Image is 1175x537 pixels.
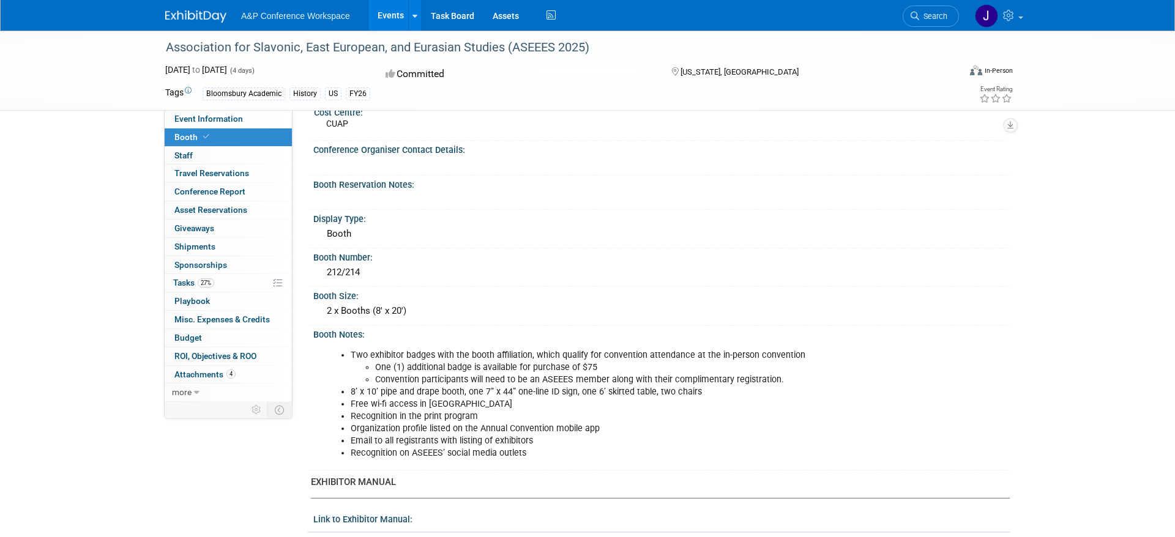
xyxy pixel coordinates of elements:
td: Toggle Event Tabs [267,402,293,418]
div: EXHIBITOR MANUAL [311,476,1001,489]
li: Free wi-fi access in [GEOGRAPHIC_DATA] [351,398,867,410]
div: 212/214 [323,263,1001,282]
div: Association for Slavonic, East European, and Eurasian Studies (ASEEES 2025) [162,37,941,59]
span: more [172,387,192,397]
div: Bloomsbury Academic [203,87,285,100]
a: Tasks27% [165,274,292,292]
span: ROI, Objectives & ROO [174,351,256,361]
li: Email to all registrants with listing of exhibitors [351,435,867,447]
span: Conference Report [174,187,245,196]
a: Conference Report [165,183,292,201]
div: US [325,87,341,100]
span: Booth [174,132,212,142]
span: Playbook [174,296,210,306]
span: Attachments [174,369,236,379]
a: Misc. Expenses & Credits [165,311,292,328]
li: 8’ x 10’ pipe and drape booth, one 7” x 44” one-line ID sign, one 6’ skirted table, two chairs [351,386,867,398]
a: Event Information [165,110,292,128]
div: History [289,87,321,100]
span: Search [919,12,947,21]
a: Staff [165,147,292,165]
div: Booth [323,224,1001,243]
div: Booth Reservation Notes: [313,176,1010,191]
span: to [190,65,202,75]
div: Cost Centre: [314,103,1004,119]
a: Asset Reservations [165,201,292,219]
a: Sponsorships [165,256,292,274]
i: Booth reservation complete [203,133,209,140]
td: Personalize Event Tab Strip [246,402,267,418]
a: Search [903,6,959,27]
div: Link to Exhibitor Manual: [313,510,1010,525]
a: Giveaways [165,220,292,237]
a: Travel Reservations [165,165,292,182]
div: Booth Number: [313,248,1010,264]
div: Event Rating [979,86,1012,92]
span: Giveaways [174,223,214,233]
li: Recognition in the print program [351,410,867,423]
a: Budget [165,329,292,347]
div: 2 x Booths (8' x 20') [323,302,1001,320]
div: Conference Organiser Contact Details: [313,141,1010,156]
div: Booth Size: [313,287,1010,302]
a: more [165,383,292,401]
li: Convention participants will need to be an ASEEES member along with their complimentary registrat... [375,374,867,386]
span: Asset Reservations [174,205,247,215]
a: Shipments [165,238,292,256]
span: Shipments [174,242,215,251]
span: 27% [198,278,214,287]
li: Two exhibitor badges with the booth affiliation, which qualify for convention attendance at the i... [351,349,867,386]
span: [US_STATE], [GEOGRAPHIC_DATA] [681,67,799,76]
span: Sponsorships [174,260,227,270]
img: Joe Kreuser [975,4,998,28]
span: (4 days) [229,67,255,75]
span: Event Information [174,114,243,124]
span: Travel Reservations [174,168,249,178]
li: One (1) additional badge is available for purchase of $75 [375,361,867,374]
li: Recognition on ASEEES’ social media outlets [351,447,867,459]
a: Playbook [165,292,292,310]
span: Tasks [173,278,214,287]
a: Attachments4 [165,366,292,383]
img: Format-Inperson.png [970,65,982,75]
span: [DATE] [DATE] [165,65,227,75]
span: 4 [226,369,236,379]
span: Budget [174,333,202,343]
span: Staff [174,150,193,160]
div: In-Person [984,66,1013,75]
div: Committed [382,64,652,85]
span: A&P Conference Workspace [241,11,350,21]
td: Tags [165,86,192,100]
div: Event Format [887,64,1013,82]
div: Booth Notes: [313,325,1010,341]
a: ROI, Objectives & ROO [165,347,292,365]
span: CUAP [326,119,348,128]
li: Organization profile listed on the Annual Convention mobile app [351,423,867,435]
div: FY26 [346,87,370,100]
div: Display Type: [313,210,1010,225]
a: Booth [165,128,292,146]
img: ExhibitDay [165,10,226,23]
span: Misc. Expenses & Credits [174,314,270,324]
